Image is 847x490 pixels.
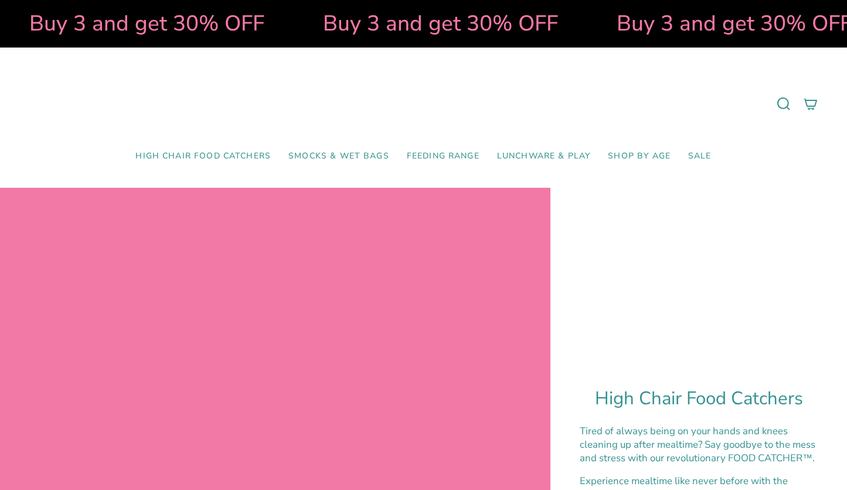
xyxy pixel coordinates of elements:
a: SALE [679,143,720,170]
span: High Chair Food Catchers [135,151,271,161]
h1: High Chair Food Catchers [580,388,818,410]
span: Shop by Age [608,151,671,161]
span: Lunchware & Play [497,151,590,161]
a: Lunchware & Play [488,143,599,170]
strong: Buy 3 and get 30% OFF [26,9,261,38]
span: SALE [688,151,712,161]
span: Smocks & Wet Bags [288,151,389,161]
span: Feeding Range [407,151,479,161]
p: Tired of always being on your hands and knees cleaning up after mealtime? Say goodbye to the mess... [580,424,818,465]
a: Feeding Range [398,143,488,170]
a: High Chair Food Catchers [127,143,280,170]
a: Mumma’s Little Helpers [322,65,525,143]
strong: Buy 3 and get 30% OFF [319,9,555,38]
a: Shop by Age [599,143,679,170]
a: Smocks & Wet Bags [280,143,398,170]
